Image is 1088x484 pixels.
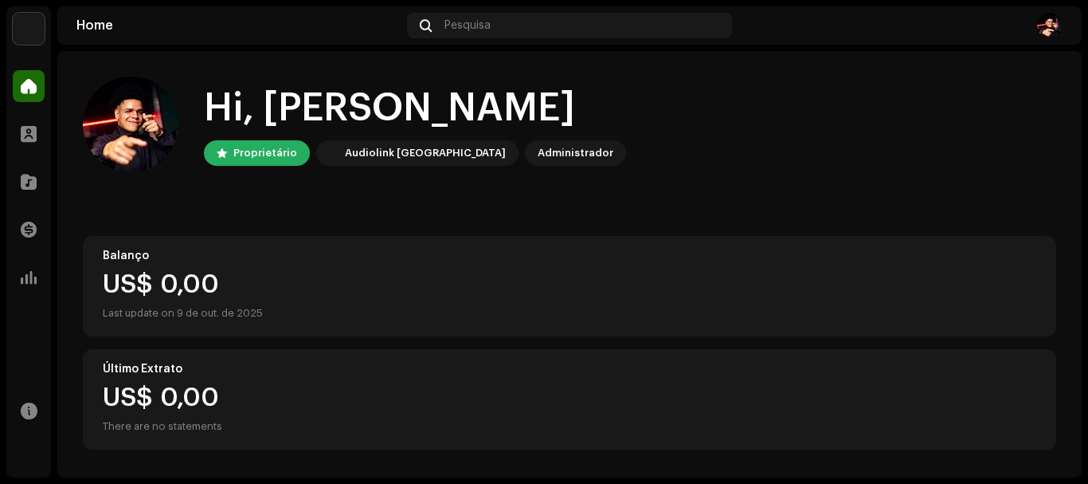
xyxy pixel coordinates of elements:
[204,83,626,134] div: Hi, [PERSON_NAME]
[345,144,506,163] div: Audiolink [GEOGRAPHIC_DATA]
[103,250,1036,262] div: Balanço
[319,144,339,163] img: 730b9dfe-18b5-4111-b483-f30b0c182d82
[103,363,1036,376] div: Último Extrato
[103,304,1036,323] div: Last update on 9 de out. de 2025
[103,417,222,436] div: There are no statements
[1037,13,1063,38] img: f9b39c23-ca88-4af0-b0cf-7c06c296f1b0
[13,13,45,45] img: 730b9dfe-18b5-4111-b483-f30b0c182d82
[83,349,1056,450] re-o-card-value: Último Extrato
[76,19,401,32] div: Home
[444,19,491,32] span: Pesquisa
[233,144,297,163] div: Proprietário
[538,144,613,163] div: Administrador
[83,77,178,172] img: f9b39c23-ca88-4af0-b0cf-7c06c296f1b0
[83,236,1056,336] re-o-card-value: Balanço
